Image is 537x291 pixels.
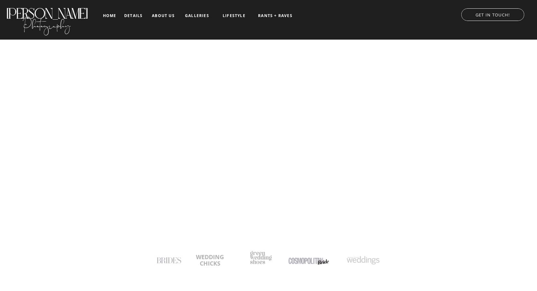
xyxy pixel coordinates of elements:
[257,14,293,18] a: RANTS + RAVES
[5,13,88,34] a: Photography
[94,156,444,173] h2: TELLING YOUR LOVE STORY
[5,5,88,16] a: [PERSON_NAME]
[178,175,360,182] h3: DOCUMENTARY-STYLE PHOTOGRAPHY WITH A TOUCH OF EDITORIAL FLAIR
[102,14,117,18] a: home
[145,142,393,178] h1: LUXURY WEDDING PHOTOGRAPHER based in [GEOGRAPHIC_DATA] [US_STATE]
[455,11,531,17] a: GET IN TOUCH!
[196,253,224,267] b: WEDDING CHICKS
[218,14,250,18] a: LIFESTYLE
[150,14,177,18] a: about us
[124,14,143,17] a: details
[184,14,210,18] a: galleries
